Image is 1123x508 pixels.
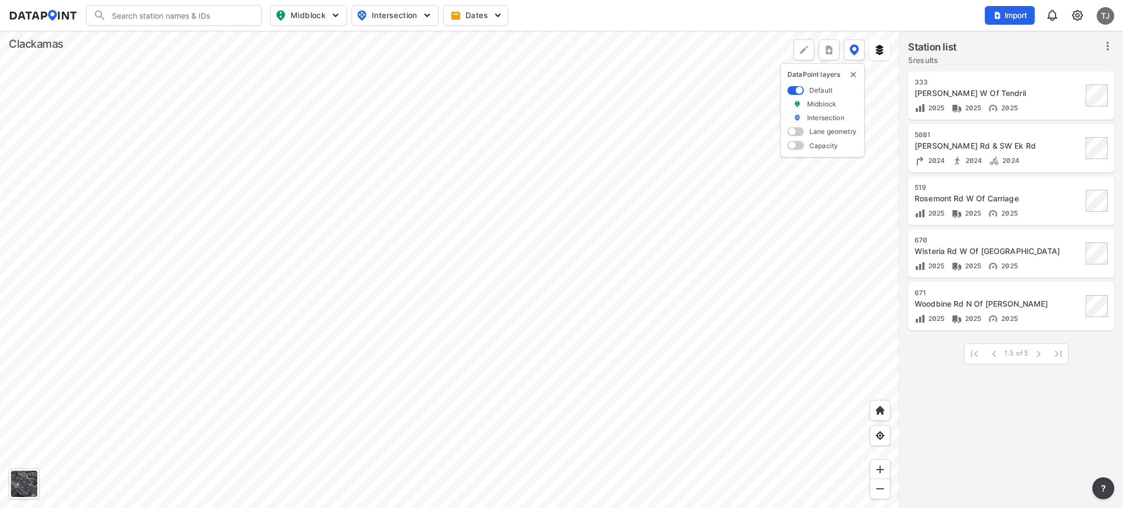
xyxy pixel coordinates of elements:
[926,209,945,217] span: 2025
[356,9,432,22] span: Intersection
[951,313,962,324] img: Vehicle class
[450,10,461,21] img: calendar-gold.39a51dde.svg
[915,313,926,324] img: Volume count
[915,183,1082,192] div: 519
[9,10,77,21] img: dataPointLogo.9353c09d.svg
[1071,9,1084,22] img: cids17cp3yIFEOpj3V8A9qJSH103uA521RftCD4eeui4ksIb+krbm5XvIjxD52OS6NWLn9gAAAAAElFTkSuQmCC
[962,314,982,323] span: 2025
[793,99,801,109] img: marker_Midblock.5ba75e30.svg
[908,39,957,55] label: Station list
[809,127,857,136] label: Lane geometry
[915,261,926,272] img: Volume count
[915,155,926,166] img: Turning count
[824,44,835,55] img: xqJnZQTG2JQi0x5lvmkeSNbbgIiQD62bqHG8IfrOzanD0FsRdYrij6fAAAAAElFTkSuQmCC
[988,313,999,324] img: Vehicle speed
[926,262,945,270] span: 2025
[915,289,1082,297] div: 671
[991,10,1028,21] span: Import
[951,103,962,114] img: Vehicle class
[951,261,962,272] img: Vehicle class
[999,262,1018,270] span: 2025
[915,236,1082,245] div: 670
[875,464,886,475] img: ZvzfEJKXnyWIrJytrsY285QMwk63cM6Drc+sIAAAAASUVORK5CYII=
[984,344,1004,364] span: Previous Page
[809,86,832,95] label: Default
[1099,482,1108,495] span: ?
[963,156,983,165] span: 2024
[952,155,963,166] img: Pedestrian count
[849,44,859,55] img: data-point-layers.37681fc9.svg
[965,344,984,364] span: First Page
[351,5,439,26] button: Intersection
[962,262,982,270] span: 2025
[988,103,999,114] img: Vehicle speed
[915,246,1082,257] div: Wisteria Rd W Of Rosemont
[1097,7,1114,25] div: TJ
[915,131,1082,139] div: 5081
[951,208,962,219] img: Vehicle class
[9,469,39,499] div: Toggle basemap
[874,44,885,55] img: layers.ee07997e.svg
[274,9,287,22] img: map_pin_mid.602f9df1.svg
[985,6,1035,25] button: Import
[1004,349,1029,358] span: 1-5 of 5
[988,208,999,219] img: Vehicle speed
[798,44,809,55] img: +Dz8AAAAASUVORK5CYII=
[422,10,433,21] img: 5YPKRKmlfpI5mqlR8AD95paCi+0kK1fRFDJSaMmawlwaeJcJwk9O2fotCW5ve9gAAAAASUVORK5CYII=
[809,141,838,150] label: Capacity
[870,400,891,421] div: Home
[819,39,840,60] button: more
[875,483,886,494] img: MAAAAAElFTkSuQmCC
[443,5,508,26] button: Dates
[492,10,503,21] img: 5YPKRKmlfpI5mqlR8AD95paCi+0kK1fRFDJSaMmawlwaeJcJwk9O2fotCW5ve9gAAAAASUVORK5CYII=
[793,113,801,122] img: marker_Intersection.6861001b.svg
[915,208,926,219] img: Volume count
[908,55,957,66] label: 5 results
[807,99,836,109] label: Midblock
[330,10,341,21] img: 5YPKRKmlfpI5mqlR8AD95paCi+0kK1fRFDJSaMmawlwaeJcJwk9O2fotCW5ve9gAAAAASUVORK5CYII=
[452,10,501,21] span: Dates
[870,478,891,499] div: Zoom out
[985,10,1040,20] a: Import
[988,261,999,272] img: Vehicle speed
[926,156,945,165] span: 2024
[1046,9,1059,22] img: 8A77J+mXikMhHQAAAAASUVORK5CYII=
[915,298,1082,309] div: Woodbine Rd N Of Johnson Rd
[926,104,945,112] span: 2025
[869,39,890,60] button: External layers
[870,425,891,446] div: View my location
[875,430,886,441] img: zeq5HYn9AnE9l6UmnFLPAAAAAElFTkSuQmCC
[275,9,340,22] span: Midblock
[355,9,368,22] img: map_pin_int.54838e6b.svg
[807,113,844,122] label: Intersection
[999,104,1018,112] span: 2025
[915,140,1082,151] div: SW Borland Rd & SW Ek Rd
[999,209,1018,217] span: 2025
[999,314,1018,323] span: 2025
[926,314,945,323] span: 2025
[989,155,1000,166] img: Bicycle count
[962,209,982,217] span: 2025
[106,7,254,24] input: Search
[849,70,858,79] button: delete
[9,36,64,52] div: Clackamas
[915,88,1082,99] div: Johnson Rd W Of Tendril
[915,193,1082,204] div: Rosemont Rd W Of Carriage
[915,78,1082,87] div: 333
[793,39,814,60] div: Polygon tool
[849,70,858,79] img: close-external-leyer.3061a1c7.svg
[870,459,891,480] div: Zoom in
[270,5,347,26] button: Midblock
[1029,344,1048,364] span: Next Page
[1000,156,1019,165] span: 2024
[962,104,982,112] span: 2025
[1092,477,1114,499] button: more
[915,103,926,114] img: Volume count
[787,70,858,79] p: DataPoint layers
[1048,344,1068,364] span: Last Page
[844,39,865,60] button: DataPoint layers
[993,11,1002,20] img: file_add.62c1e8a2.svg
[875,405,886,416] img: +XpAUvaXAN7GudzAAAAAElFTkSuQmCC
